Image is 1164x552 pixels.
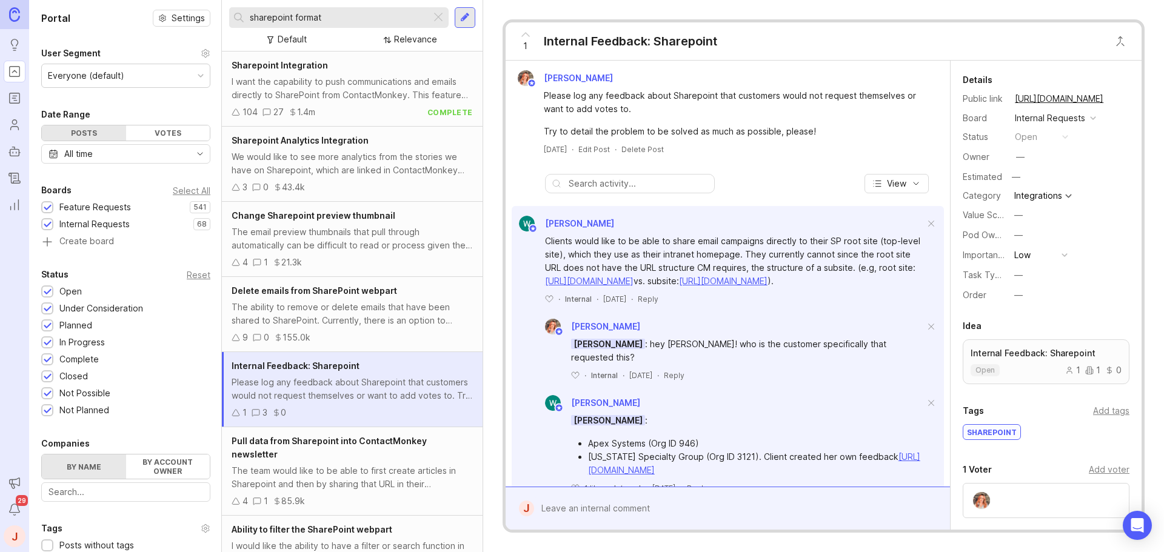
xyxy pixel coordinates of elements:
[571,397,640,408] span: [PERSON_NAME]
[250,11,426,24] input: Search...
[865,174,929,193] button: View
[1014,191,1062,200] div: Integrations
[963,210,1009,220] label: Value Scale
[41,11,70,25] h1: Portal
[1108,29,1132,53] button: Close button
[963,425,1020,439] div: sharepoint
[59,302,143,315] div: Under Consideration
[41,183,72,198] div: Boards
[1123,511,1152,540] div: Open Intercom Messenger
[569,177,708,190] input: Search activity...
[394,33,437,46] div: Relevance
[242,331,248,344] div: 9
[232,301,473,327] div: The ability to remove or delete emails that have been shared to SharePoint. Currently, there is a...
[126,454,210,479] label: By account owner
[545,276,634,286] a: [URL][DOMAIN_NAME]
[963,150,1005,164] div: Owner
[42,125,126,141] div: Posts
[963,250,1008,260] label: Importance
[657,370,659,381] div: ·
[963,404,984,418] div: Tags
[1014,228,1023,242] div: —
[571,339,645,349] span: [PERSON_NAME]
[544,73,613,83] span: [PERSON_NAME]
[615,144,617,155] div: ·
[4,87,25,109] a: Roadmaps
[222,277,483,352] a: Delete emails from SharePoint webpartThe ability to remove or delete emails that have been shared...
[1089,463,1129,476] div: Add voter
[963,73,992,87] div: Details
[523,39,527,53] span: 1
[578,144,610,155] div: Edit Post
[963,270,1006,280] label: Task Type
[554,327,563,336] img: member badge
[584,370,586,381] div: ·
[59,370,88,383] div: Closed
[153,10,210,27] button: Settings
[963,189,1005,202] div: Category
[242,494,248,508] div: 4
[187,271,210,278] div: Reset
[975,365,995,375] p: open
[554,404,563,413] img: member badge
[9,7,20,21] img: Canny Home
[519,216,535,231] img: Wendy Pham
[1014,268,1023,282] div: —
[544,144,567,155] a: [DATE]
[64,147,93,161] div: All time
[646,483,647,493] div: ·
[591,370,618,381] div: Internal
[571,414,925,427] div: :
[59,353,99,366] div: Complete
[544,33,717,50] div: Internal Feedback: Sharepoint
[281,494,305,508] div: 85.9k
[283,331,310,344] div: 155.0k
[545,395,561,411] img: Wendy Pham
[16,495,28,506] span: 29
[1014,208,1023,222] div: —
[278,33,307,46] div: Default
[1011,91,1107,107] a: [URL][DOMAIN_NAME]
[519,500,534,516] div: J
[963,462,992,477] div: 1 Voter
[242,105,258,119] div: 104
[232,225,473,252] div: The email preview thumbnails that pull through automatically can be difficult to read or process ...
[541,319,565,334] img: Bronwen W
[242,181,247,194] div: 3
[558,294,560,304] div: ·
[510,70,623,86] a: Bronwen W[PERSON_NAME]
[41,436,90,451] div: Companies
[190,149,210,159] svg: toggle icon
[588,450,925,477] li: [US_STATE] Specialty Group (Org ID 3121). Client created her own feedback
[652,484,675,493] time: [DATE]
[126,125,210,141] div: Votes
[1014,288,1023,302] div: —
[222,427,483,516] a: Pull data from Sharepoint into ContactMonkey newsletterThe team would like to be able to first cr...
[264,331,269,344] div: 0
[222,127,483,202] a: Sharepoint Analytics IntegrationWe would like to see more analytics from the stories we have on S...
[1015,130,1037,144] div: open
[1008,169,1024,185] div: —
[41,521,62,536] div: Tags
[679,276,768,286] a: [URL][DOMAIN_NAME]
[971,347,1122,359] p: Internal Feedback: Sharepoint
[4,472,25,494] button: Announcements
[571,321,640,331] span: [PERSON_NAME]
[41,46,101,61] div: User Segment
[59,285,82,298] div: Open
[173,187,210,194] div: Select All
[687,483,707,493] div: Reply
[963,339,1129,384] a: Internal Feedback: Sharepointopen110
[538,395,640,411] a: Wendy Pham[PERSON_NAME]
[232,60,328,70] span: Sharepoint Integration
[963,92,1005,105] div: Public link
[963,319,982,333] div: Idea
[623,370,624,381] div: ·
[584,483,603,493] p: 1 like
[963,130,1005,144] div: Status
[1065,366,1080,374] div: 1
[528,224,537,233] img: member badge
[172,12,205,24] span: Settings
[222,352,483,427] a: Internal Feedback: SharepointPlease log any feedback about Sharepoint that customers would not re...
[232,75,473,102] div: I want the capability to push communications and emails directly to SharePoint from ContactMonkey...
